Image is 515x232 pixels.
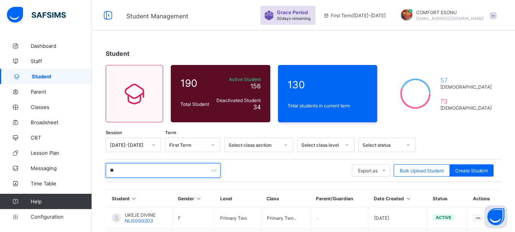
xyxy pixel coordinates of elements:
[31,150,92,156] span: Lesson Plan
[106,50,129,57] span: Student
[484,205,507,228] button: Open asap
[31,104,92,110] span: Classes
[264,11,274,20] img: sticker-purple.71386a28dfed39d6af7621340158ba97.svg
[180,77,211,89] span: 190
[261,208,310,229] td: Primary Two .
[172,190,214,208] th: Gender
[393,9,500,22] div: COMFORTESONU
[250,82,261,90] span: 156
[455,168,488,174] span: Create Student
[440,76,492,84] span: 57
[215,97,261,103] span: Deactivated Student
[368,190,427,208] th: Date Created
[106,130,122,135] span: Session
[277,10,308,15] span: Grace Period
[7,7,66,23] img: safsims
[110,142,147,148] div: [DATE]-[DATE]
[31,43,92,49] span: Dashboard
[31,119,92,125] span: Broadsheet
[323,13,386,18] span: session/term information
[368,208,427,229] td: [DATE]
[440,105,492,111] span: [DEMOGRAPHIC_DATA]
[288,103,368,109] span: Total students in current term
[467,190,501,208] th: Actions
[131,196,137,201] i: Sort in Ascending Order
[440,97,492,105] span: 73
[31,198,92,204] span: Help
[261,190,310,208] th: Class
[440,84,492,90] span: [DEMOGRAPHIC_DATA]
[310,190,368,208] th: Parent/Guardian
[301,142,340,148] div: Select class level
[32,73,92,79] span: Student
[358,168,378,174] span: Export as
[31,58,92,64] span: Staff
[277,16,311,21] span: 20 days remaining
[31,214,92,220] span: Configuration
[126,12,188,20] span: Student Management
[31,89,92,95] span: Parent
[195,196,202,201] i: Sort in Ascending Order
[363,142,402,148] div: Select status
[229,142,279,148] div: Select class section
[178,99,213,109] div: Total Student
[31,165,92,171] span: Messaging
[288,79,368,91] span: 130
[427,190,467,208] th: Status
[169,142,206,148] div: First Term
[253,103,261,111] span: 34
[215,76,261,82] span: Active Student
[125,218,153,224] span: NLIS000203
[405,196,412,201] i: Sort in Ascending Order
[214,190,261,208] th: Level
[31,135,92,141] span: CBT
[214,208,261,229] td: Primary Two
[125,212,155,218] span: UKEJE DIVINE
[106,190,172,208] th: Student
[416,16,484,21] span: [EMAIL_ADDRESS][DOMAIN_NAME]
[31,180,92,187] span: Time Table
[436,215,451,220] span: active
[172,208,214,229] td: F
[400,168,444,174] span: Bulk Upload Student
[165,130,176,135] span: Term
[416,10,484,15] span: COMFORT ESONU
